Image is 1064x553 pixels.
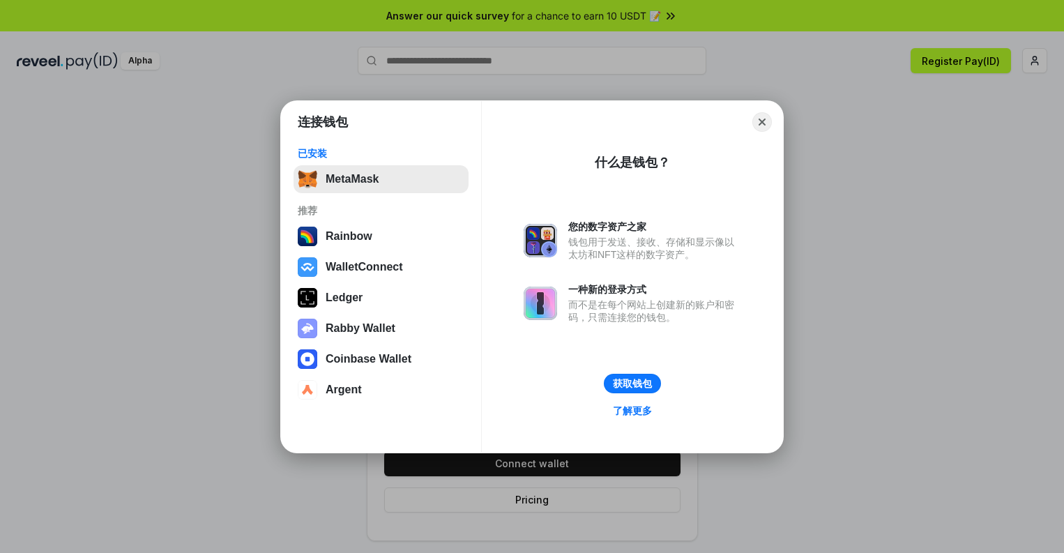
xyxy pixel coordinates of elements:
div: MetaMask [326,173,379,185]
button: Rabby Wallet [294,315,469,342]
img: svg+xml,%3Csvg%20xmlns%3D%22http%3A%2F%2Fwww.w3.org%2F2000%2Fsvg%22%20fill%3D%22none%22%20viewBox... [524,287,557,320]
div: 获取钱包 [613,377,652,390]
div: 推荐 [298,204,464,217]
img: svg+xml,%3Csvg%20xmlns%3D%22http%3A%2F%2Fwww.w3.org%2F2000%2Fsvg%22%20fill%3D%22none%22%20viewBox... [524,224,557,257]
div: Rainbow [326,230,372,243]
button: Rainbow [294,222,469,250]
button: Coinbase Wallet [294,345,469,373]
div: 一种新的登录方式 [568,283,741,296]
div: Argent [326,384,362,396]
button: MetaMask [294,165,469,193]
div: Ledger [326,291,363,304]
button: Argent [294,376,469,404]
div: WalletConnect [326,261,403,273]
div: 而不是在每个网站上创建新的账户和密码，只需连接您的钱包。 [568,298,741,324]
h1: 连接钱包 [298,114,348,130]
div: 什么是钱包？ [595,154,670,171]
img: svg+xml,%3Csvg%20width%3D%2228%22%20height%3D%2228%22%20viewBox%3D%220%200%2028%2028%22%20fill%3D... [298,257,317,277]
img: svg+xml,%3Csvg%20fill%3D%22none%22%20height%3D%2233%22%20viewBox%3D%220%200%2035%2033%22%20width%... [298,169,317,189]
div: 钱包用于发送、接收、存储和显示像以太坊和NFT这样的数字资产。 [568,236,741,261]
img: svg+xml,%3Csvg%20width%3D%22120%22%20height%3D%22120%22%20viewBox%3D%220%200%20120%20120%22%20fil... [298,227,317,246]
div: Rabby Wallet [326,322,395,335]
a: 了解更多 [605,402,660,420]
img: svg+xml,%3Csvg%20xmlns%3D%22http%3A%2F%2Fwww.w3.org%2F2000%2Fsvg%22%20width%3D%2228%22%20height%3... [298,288,317,308]
div: 您的数字资产之家 [568,220,741,233]
img: svg+xml,%3Csvg%20width%3D%2228%22%20height%3D%2228%22%20viewBox%3D%220%200%2028%2028%22%20fill%3D... [298,349,317,369]
div: 已安装 [298,147,464,160]
button: 获取钱包 [604,374,661,393]
div: Coinbase Wallet [326,353,411,365]
img: svg+xml,%3Csvg%20xmlns%3D%22http%3A%2F%2Fwww.w3.org%2F2000%2Fsvg%22%20fill%3D%22none%22%20viewBox... [298,319,317,338]
button: Ledger [294,284,469,312]
button: Close [752,112,772,132]
button: WalletConnect [294,253,469,281]
div: 了解更多 [613,404,652,417]
img: svg+xml,%3Csvg%20width%3D%2228%22%20height%3D%2228%22%20viewBox%3D%220%200%2028%2028%22%20fill%3D... [298,380,317,400]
